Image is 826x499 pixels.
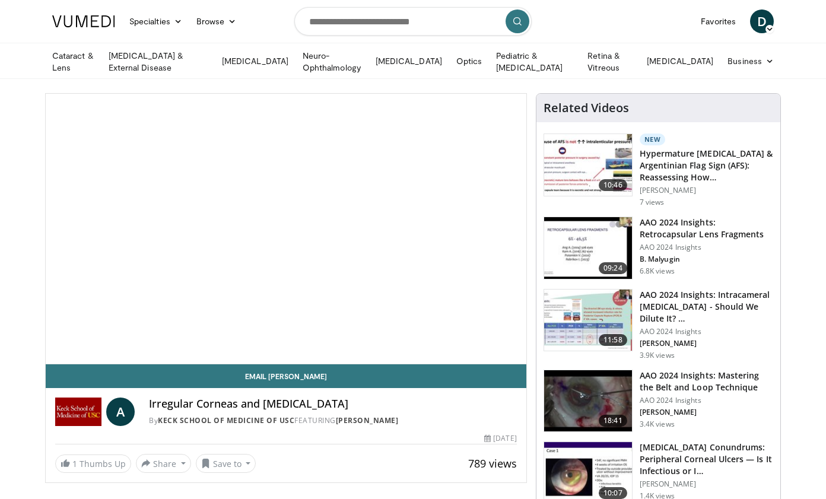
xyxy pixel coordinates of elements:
[640,396,773,405] p: AAO 2024 Insights
[136,454,191,473] button: Share
[46,94,526,364] video-js: Video Player
[640,419,675,429] p: 3.4K views
[640,289,773,325] h3: AAO 2024 Insights: Intracameral [MEDICAL_DATA] - Should We Dilute It? …
[46,364,526,388] a: Email [PERSON_NAME]
[149,415,517,426] div: By FEATURING
[45,50,101,74] a: Cataract & Lens
[544,370,632,432] img: 22a3a3a3-03de-4b31-bd81-a17540334f4a.150x105_q85_crop-smart_upscale.jpg
[640,370,773,393] h3: AAO 2024 Insights: Mastering the Belt and Loop Technique
[599,179,627,191] span: 10:46
[640,49,720,73] a: [MEDICAL_DATA]
[336,415,399,425] a: [PERSON_NAME]
[544,217,632,279] img: 01f52a5c-6a53-4eb2-8a1d-dad0d168ea80.150x105_q85_crop-smart_upscale.jpg
[720,49,781,73] a: Business
[750,9,774,33] a: D
[196,454,256,473] button: Save to
[544,217,773,279] a: 09:24 AAO 2024 Insights: Retrocapsular Lens Fragments AAO 2024 Insights B. Malyugin 6.8K views
[640,266,675,276] p: 6.8K views
[640,351,675,360] p: 3.9K views
[599,487,627,499] span: 10:07
[215,49,296,73] a: [MEDICAL_DATA]
[72,458,77,469] span: 1
[368,49,449,73] a: [MEDICAL_DATA]
[640,148,773,183] h3: Hypermature [MEDICAL_DATA] & Argentinian Flag Sign (AFS): Reassessing How…
[544,134,773,207] a: 10:46 New Hypermature [MEDICAL_DATA] & Argentinian Flag Sign (AFS): Reassessing How… [PERSON_NAME...
[640,243,773,252] p: AAO 2024 Insights
[599,262,627,274] span: 09:24
[640,339,773,348] p: [PERSON_NAME]
[122,9,189,33] a: Specialties
[599,415,627,427] span: 18:41
[106,398,135,426] a: A
[449,49,489,73] a: Optics
[640,479,773,489] p: [PERSON_NAME]
[544,101,629,115] h4: Related Videos
[640,186,773,195] p: [PERSON_NAME]
[52,15,115,27] img: VuMedi Logo
[640,255,773,264] p: B. Malyugin
[189,9,244,33] a: Browse
[544,290,632,351] img: de733f49-b136-4bdc-9e00-4021288efeb7.150x105_q85_crop-smart_upscale.jpg
[640,198,665,207] p: 7 views
[544,134,632,196] img: 40c8dcf9-ac14-45af-8571-bda4a5b229bd.150x105_q85_crop-smart_upscale.jpg
[599,334,627,346] span: 11:58
[640,134,666,145] p: New
[296,50,368,74] a: Neuro-Ophthalmology
[640,441,773,477] h3: [MEDICAL_DATA] Conundrums: Peripheral Corneal Ulcers — Is It Infectious or I…
[101,50,215,74] a: [MEDICAL_DATA] & External Disease
[544,370,773,433] a: 18:41 AAO 2024 Insights: Mastering the Belt and Loop Technique AAO 2024 Insights [PERSON_NAME] 3....
[640,327,773,336] p: AAO 2024 Insights
[580,50,640,74] a: Retina & Vitreous
[544,289,773,360] a: 11:58 AAO 2024 Insights: Intracameral [MEDICAL_DATA] - Should We Dilute It? … AAO 2024 Insights [...
[55,398,101,426] img: Keck School of Medicine of USC
[55,454,131,473] a: 1 Thumbs Up
[149,398,517,411] h4: Irregular Corneas and [MEDICAL_DATA]
[294,7,532,36] input: Search topics, interventions
[489,50,580,74] a: Pediatric & [MEDICAL_DATA]
[640,217,773,240] h3: AAO 2024 Insights: Retrocapsular Lens Fragments
[640,408,773,417] p: [PERSON_NAME]
[158,415,294,425] a: Keck School of Medicine of USC
[484,433,516,444] div: [DATE]
[694,9,743,33] a: Favorites
[468,456,517,471] span: 789 views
